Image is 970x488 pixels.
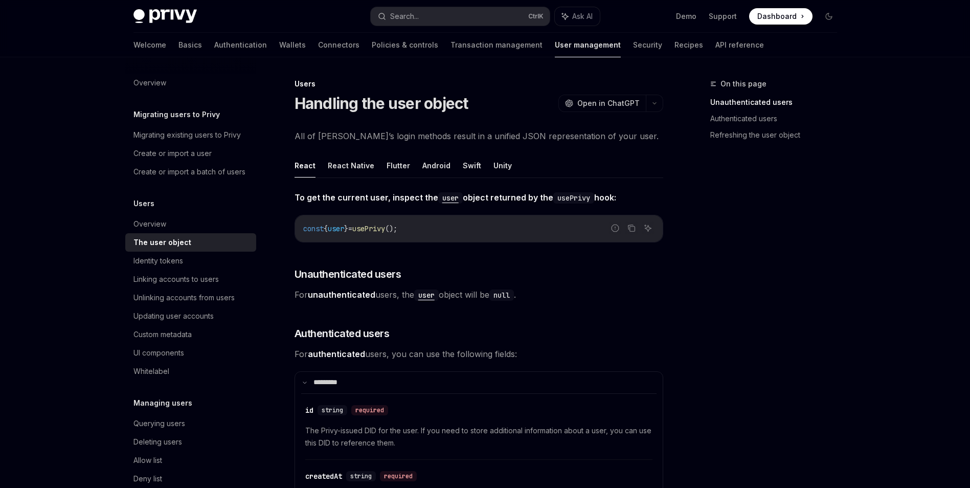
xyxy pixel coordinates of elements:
[125,325,256,344] a: Custom metadata
[308,349,365,359] strong: authenticated
[133,255,183,267] div: Identity tokens
[555,33,621,57] a: User management
[390,10,419,23] div: Search...
[608,221,622,235] button: Report incorrect code
[385,224,397,233] span: ();
[318,33,359,57] a: Connectors
[709,11,737,21] a: Support
[438,192,463,204] code: user
[348,224,352,233] span: =
[133,129,241,141] div: Migrating existing users to Privy
[308,290,375,300] strong: unauthenticated
[133,397,192,409] h5: Managing users
[295,326,390,341] span: Authenticated users
[305,405,313,415] div: id
[489,290,514,301] code: null
[133,365,169,378] div: Whitelabel
[463,153,481,178] button: Swift
[450,33,543,57] a: Transaction management
[633,33,662,57] a: Security
[577,98,640,108] span: Open in ChatGPT
[305,471,342,481] div: createdAt
[133,236,191,249] div: The user object
[553,192,594,204] code: usePrivy
[125,307,256,325] a: Updating user accounts
[295,129,663,143] span: All of [PERSON_NAME]’s login methods result in a unified JSON representation of your user.
[757,11,797,21] span: Dashboard
[710,94,845,110] a: Unauthenticated users
[720,78,766,90] span: On this page
[710,110,845,127] a: Authenticated users
[710,127,845,143] a: Refreshing the user object
[133,166,245,178] div: Create or import a batch of users
[279,33,306,57] a: Wallets
[125,270,256,289] a: Linking accounts to users
[328,153,374,178] button: React Native
[372,33,438,57] a: Policies & controls
[328,224,344,233] span: user
[125,433,256,451] a: Deleting users
[125,451,256,470] a: Allow list
[555,7,600,26] button: Ask AI
[133,9,197,24] img: dark logo
[344,224,348,233] span: }
[295,153,315,178] button: React
[324,224,328,233] span: {
[133,33,166,57] a: Welcome
[133,454,162,467] div: Allow list
[125,74,256,92] a: Overview
[295,347,663,361] span: For users, you can use the following fields:
[350,472,372,480] span: string
[133,310,214,322] div: Updating user accounts
[295,79,663,89] div: Users
[178,33,202,57] a: Basics
[133,292,235,304] div: Unlinking accounts from users
[351,405,388,415] div: required
[493,153,512,178] button: Unity
[133,328,192,341] div: Custom metadata
[414,290,439,300] a: user
[133,473,162,485] div: Deny list
[295,192,616,203] strong: To get the current user, inspect the object returned by the hook:
[414,290,439,301] code: user
[125,215,256,233] a: Overview
[125,233,256,252] a: The user object
[676,11,696,21] a: Demo
[674,33,703,57] a: Recipes
[528,12,544,20] span: Ctrl K
[821,8,837,25] button: Toggle dark mode
[125,470,256,488] a: Deny list
[125,252,256,270] a: Identity tokens
[641,221,655,235] button: Ask AI
[295,267,401,281] span: Unauthenticated users
[133,77,166,89] div: Overview
[125,289,256,307] a: Unlinking accounts from users
[625,221,638,235] button: Copy the contents from the code block
[438,192,463,203] a: user
[214,33,267,57] a: Authentication
[558,95,646,112] button: Open in ChatGPT
[133,108,220,121] h5: Migrating users to Privy
[125,144,256,163] a: Create or import a user
[352,224,385,233] span: usePrivy
[133,218,166,230] div: Overview
[133,436,182,448] div: Deleting users
[322,406,343,414] span: string
[572,11,593,21] span: Ask AI
[125,126,256,144] a: Migrating existing users to Privy
[125,344,256,362] a: UI components
[749,8,813,25] a: Dashboard
[422,153,450,178] button: Android
[125,414,256,433] a: Querying users
[125,163,256,181] a: Create or import a batch of users
[371,7,550,26] button: Search...CtrlK
[133,417,185,430] div: Querying users
[133,347,184,359] div: UI components
[125,362,256,381] a: Whitelabel
[303,224,324,233] span: const
[133,197,154,210] h5: Users
[715,33,764,57] a: API reference
[133,147,212,160] div: Create or import a user
[380,471,417,481] div: required
[295,94,468,113] h1: Handling the user object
